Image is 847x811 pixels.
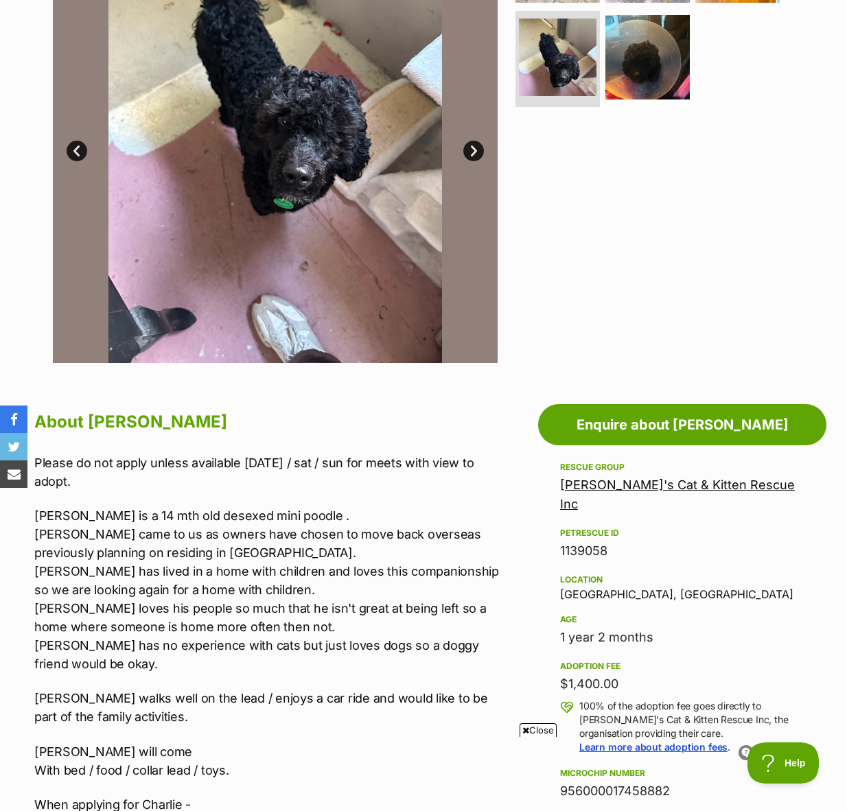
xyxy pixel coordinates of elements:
div: Age [560,614,804,625]
a: [PERSON_NAME]'s Cat & Kitten Rescue Inc [560,478,795,511]
span: Close [520,723,557,737]
div: Adoption fee [560,661,804,672]
p: [PERSON_NAME] is a 14 mth old desexed mini poodle . [PERSON_NAME] came to us as owners have chose... [34,506,504,673]
div: Location [560,574,804,585]
img: Photo of Charlie [519,19,596,96]
p: Please do not apply unless available [DATE] / sat / sun for meets with view to adopt. [34,454,504,491]
img: Photo of Charlie [605,15,690,99]
div: [GEOGRAPHIC_DATA], [GEOGRAPHIC_DATA] [560,572,804,600]
h2: About [PERSON_NAME] [34,407,504,437]
p: [PERSON_NAME] walks well on the lead / enjoys a car ride and would like to be part of the family ... [34,689,504,726]
div: PetRescue ID [560,528,804,539]
div: 1139058 [560,541,804,561]
div: $1,400.00 [560,674,804,694]
iframe: Help Scout Beacon - Open [747,742,820,784]
div: 1 year 2 months [560,628,804,647]
p: 100% of the adoption fee goes directly to [PERSON_NAME]'s Cat & Kitten Rescue Inc, the organisati... [579,699,804,754]
a: Prev [67,141,87,161]
img: info.svg [740,747,752,759]
div: Rescue group [560,462,804,473]
a: Next [463,141,484,161]
a: Enquire about [PERSON_NAME] [538,404,826,445]
p: [PERSON_NAME] will come With bed / food / collar lead / toys. [34,742,504,779]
